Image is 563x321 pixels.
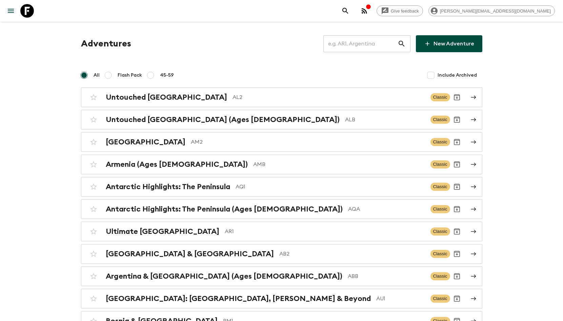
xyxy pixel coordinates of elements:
[81,289,482,308] a: [GEOGRAPHIC_DATA]: [GEOGRAPHIC_DATA], [PERSON_NAME] & BeyondAU1ClassicArchive
[236,183,425,191] p: AQ1
[430,295,450,303] span: Classic
[81,244,482,264] a: [GEOGRAPHIC_DATA] & [GEOGRAPHIC_DATA]AB2ClassicArchive
[225,227,425,236] p: AR1
[428,5,555,16] div: [PERSON_NAME][EMAIL_ADDRESS][DOMAIN_NAME]
[118,72,142,79] span: Flash Pack
[81,177,482,197] a: Antarctic Highlights: The PeninsulaAQ1ClassicArchive
[450,225,464,238] button: Archive
[94,72,100,79] span: All
[81,132,482,152] a: [GEOGRAPHIC_DATA]AM2ClassicArchive
[233,93,425,101] p: AL2
[436,8,555,14] span: [PERSON_NAME][EMAIL_ADDRESS][DOMAIN_NAME]
[81,222,482,241] a: Ultimate [GEOGRAPHIC_DATA]AR1ClassicArchive
[376,295,425,303] p: AU1
[106,205,343,214] h2: Antarctic Highlights: The Peninsula (Ages [DEMOGRAPHIC_DATA])
[430,227,450,236] span: Classic
[4,4,18,18] button: menu
[160,72,174,79] span: 45-59
[430,272,450,280] span: Classic
[377,5,423,16] a: Give feedback
[450,292,464,305] button: Archive
[430,116,450,124] span: Classic
[450,269,464,283] button: Archive
[450,113,464,126] button: Archive
[430,205,450,213] span: Classic
[438,72,477,79] span: Include Archived
[450,180,464,194] button: Archive
[106,115,340,124] h2: Untouched [GEOGRAPHIC_DATA] (Ages [DEMOGRAPHIC_DATA])
[387,8,423,14] span: Give feedback
[430,160,450,168] span: Classic
[416,35,482,52] a: New Adventure
[106,160,248,169] h2: Armenia (Ages [DEMOGRAPHIC_DATA])
[106,249,274,258] h2: [GEOGRAPHIC_DATA] & [GEOGRAPHIC_DATA]
[106,182,230,191] h2: Antarctic Highlights: The Peninsula
[106,294,371,303] h2: [GEOGRAPHIC_DATA]: [GEOGRAPHIC_DATA], [PERSON_NAME] & Beyond
[450,91,464,104] button: Archive
[81,87,482,107] a: Untouched [GEOGRAPHIC_DATA]AL2ClassicArchive
[450,135,464,149] button: Archive
[106,272,342,281] h2: Argentina & [GEOGRAPHIC_DATA] (Ages [DEMOGRAPHIC_DATA])
[81,37,131,51] h1: Adventures
[323,34,398,53] input: e.g. AR1, Argentina
[450,158,464,171] button: Archive
[81,199,482,219] a: Antarctic Highlights: The Peninsula (Ages [DEMOGRAPHIC_DATA])AQAClassicArchive
[106,227,219,236] h2: Ultimate [GEOGRAPHIC_DATA]
[191,138,425,146] p: AM2
[339,4,352,18] button: search adventures
[81,266,482,286] a: Argentina & [GEOGRAPHIC_DATA] (Ages [DEMOGRAPHIC_DATA])ABBClassicArchive
[430,93,450,101] span: Classic
[430,138,450,146] span: Classic
[450,247,464,261] button: Archive
[345,116,425,124] p: ALB
[348,272,425,280] p: ABB
[253,160,425,168] p: AMB
[348,205,425,213] p: AQA
[279,250,425,258] p: AB2
[106,138,185,146] h2: [GEOGRAPHIC_DATA]
[81,110,482,129] a: Untouched [GEOGRAPHIC_DATA] (Ages [DEMOGRAPHIC_DATA])ALBClassicArchive
[450,202,464,216] button: Archive
[81,155,482,174] a: Armenia (Ages [DEMOGRAPHIC_DATA])AMBClassicArchive
[430,183,450,191] span: Classic
[106,93,227,102] h2: Untouched [GEOGRAPHIC_DATA]
[430,250,450,258] span: Classic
